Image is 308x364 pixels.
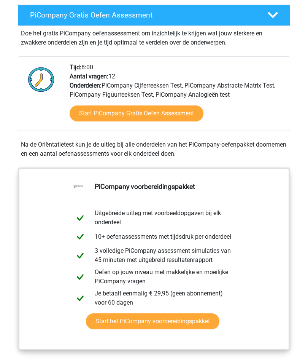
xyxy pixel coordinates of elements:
div: 8:00 12 PiCompany Cijferreeksen Test, PiCompany Abstracte Matrix Test, PiCompany Figuurreeksen Te... [64,63,289,131]
div: Na de Oriëntatietest kun je de uitleg bij alle onderdelen van het PiCompany-oefenpakket doornemen... [18,140,290,158]
a: PiCompany Gratis Oefen Assessment [15,5,293,26]
a: Start het PiCompany voorbereidingspakket [86,313,219,329]
b: Tijd: [70,64,81,71]
b: Aantal vragen: [70,73,108,80]
a: Start PiCompany Gratis Oefen Assessment [70,105,203,121]
h4: PiCompany Gratis Oefen Assessment [30,11,256,19]
img: Klok [24,63,58,96]
b: Onderdelen: [70,82,102,89]
div: Doe het gratis PiCompany oefenassessment om inzichtelijk te krijgen wat jouw sterkere en zwakkere... [18,26,290,47]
